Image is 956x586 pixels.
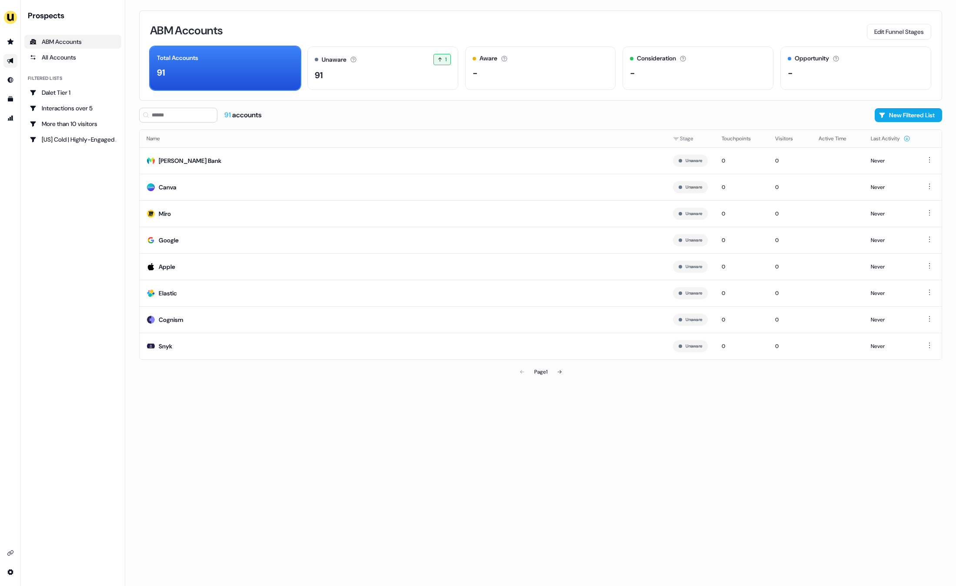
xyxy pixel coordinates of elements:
[3,35,17,49] a: Go to prospects
[775,289,805,298] div: 0
[871,342,910,351] div: Never
[871,236,910,245] div: Never
[159,183,177,192] div: Canva
[157,66,165,79] div: 91
[722,315,761,324] div: 0
[871,183,910,192] div: Never
[30,37,116,46] div: ABM Accounts
[3,546,17,560] a: Go to integrations
[3,73,17,87] a: Go to Inbound
[722,183,761,192] div: 0
[28,75,62,82] div: Filtered lists
[871,156,910,165] div: Never
[722,236,761,245] div: 0
[534,367,547,376] div: Page 1
[686,183,702,191] button: Unaware
[867,24,931,40] button: Edit Funnel Stages
[871,315,910,324] div: Never
[159,209,171,218] div: Miro
[315,69,323,82] div: 91
[722,156,761,165] div: 0
[30,53,116,62] div: All Accounts
[28,10,121,21] div: Prospects
[722,262,761,271] div: 0
[788,66,793,79] div: -
[30,135,116,144] div: [US] Cold | Highly-Engaged Accounts
[637,54,676,63] div: Consideration
[480,54,497,63] div: Aware
[630,66,635,79] div: -
[24,117,121,131] a: Go to More than 10 visitors
[722,342,761,351] div: 0
[686,236,702,244] button: Unaware
[775,262,805,271] div: 0
[686,263,702,271] button: Unaware
[224,110,262,120] div: accounts
[322,55,346,64] div: Unaware
[3,565,17,579] a: Go to integrations
[159,315,183,324] div: Cognism
[722,289,761,298] div: 0
[3,92,17,106] a: Go to templates
[819,131,857,146] button: Active Time
[24,50,121,64] a: All accounts
[24,35,121,49] a: ABM Accounts
[686,342,702,350] button: Unaware
[686,210,702,218] button: Unaware
[775,183,805,192] div: 0
[3,54,17,68] a: Go to outbound experience
[150,25,223,36] h3: ABM Accounts
[24,101,121,115] a: Go to Interactions over 5
[871,131,910,146] button: Last Activity
[686,157,702,165] button: Unaware
[722,131,761,146] button: Touchpoints
[673,134,708,143] div: Stage
[30,119,116,128] div: More than 10 visitors
[775,131,803,146] button: Visitors
[871,262,910,271] div: Never
[224,110,232,119] span: 91
[775,236,805,245] div: 0
[775,342,805,351] div: 0
[775,156,805,165] div: 0
[473,66,478,79] div: -
[159,236,179,245] div: Google
[871,289,910,298] div: Never
[871,209,910,218] div: Never
[140,130,666,147] th: Name
[24,86,121,99] a: Go to Dalet Tier 1
[445,55,446,64] span: 1
[3,111,17,125] a: Go to attribution
[159,262,175,271] div: Apple
[159,342,172,351] div: Snyk
[159,156,221,165] div: [PERSON_NAME] Bank
[775,209,805,218] div: 0
[722,209,761,218] div: 0
[30,104,116,113] div: Interactions over 5
[775,315,805,324] div: 0
[159,289,177,298] div: Elastic
[875,108,942,122] button: New Filtered List
[686,289,702,297] button: Unaware
[157,53,198,63] div: Total Accounts
[30,88,116,97] div: Dalet Tier 1
[795,54,829,63] div: Opportunity
[686,316,702,324] button: Unaware
[24,132,121,146] a: Go to [US] Cold | Highly-Engaged Accounts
